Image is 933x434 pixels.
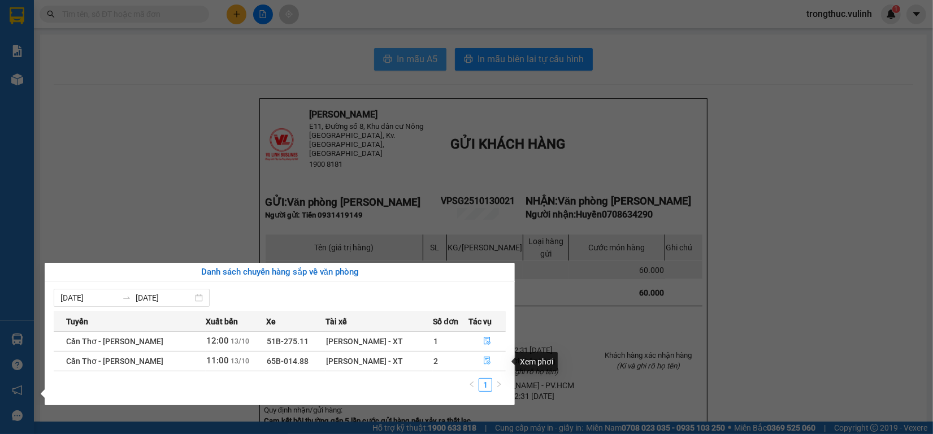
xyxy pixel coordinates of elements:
[54,266,506,279] div: Danh sách chuyến hàng sắp về văn phòng
[122,293,131,302] span: swap-right
[496,381,502,388] span: right
[468,381,475,388] span: left
[479,379,492,391] a: 1
[479,378,492,392] li: 1
[326,355,432,367] div: [PERSON_NAME] - XT
[266,315,276,328] span: Xe
[433,315,458,328] span: Số đơn
[206,355,229,366] span: 11:00
[433,357,438,366] span: 2
[483,357,491,366] span: file-done
[267,337,309,346] span: 51B-275.11
[326,335,432,348] div: [PERSON_NAME] - XT
[267,357,309,366] span: 65B-014.88
[66,315,88,328] span: Tuyến
[492,378,506,392] li: Next Page
[66,357,163,366] span: Cần Thơ - [PERSON_NAME]
[492,378,506,392] button: right
[468,315,492,328] span: Tác vụ
[465,378,479,392] button: left
[206,315,238,328] span: Xuất bến
[231,337,249,345] span: 13/10
[433,337,438,346] span: 1
[136,292,193,304] input: Đến ngày
[60,292,118,304] input: Từ ngày
[231,357,249,365] span: 13/10
[465,378,479,392] li: Previous Page
[206,336,229,346] span: 12:00
[469,332,505,350] button: file-done
[122,293,131,302] span: to
[515,352,558,371] div: Xem phơi
[326,315,347,328] span: Tài xế
[66,337,163,346] span: Cần Thơ - [PERSON_NAME]
[483,337,491,346] span: file-done
[469,352,505,370] button: file-done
